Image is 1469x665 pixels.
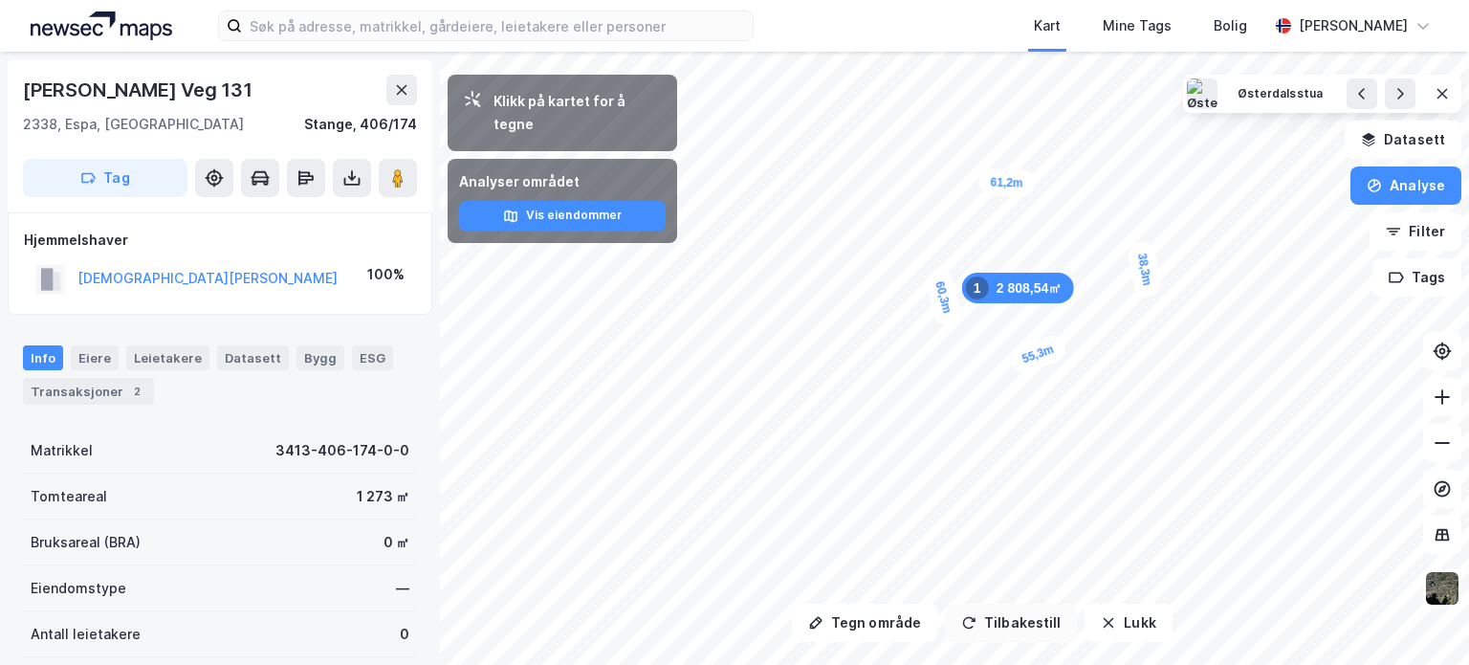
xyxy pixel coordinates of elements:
[242,11,753,40] input: Søk på adresse, matrikkel, gårdeiere, leietakere eller personer
[1225,78,1335,109] button: Østerdalsstua
[31,11,172,40] img: logo.a4113a55bc3d86da70a041830d287a7e.svg
[357,485,409,508] div: 1 273 ㎡
[304,113,417,136] div: Stange, 406/174
[792,604,937,642] button: Tegn område
[459,201,666,232] button: Vis eiendommer
[384,531,409,554] div: 0 ㎡
[1372,258,1461,297] button: Tags
[923,267,963,327] div: Map marker
[962,273,1074,303] div: Map marker
[23,75,256,105] div: [PERSON_NAME] Veg 131
[1424,570,1460,607] img: 9k=
[71,345,119,370] div: Eiere
[296,345,344,370] div: Bygg
[24,229,416,252] div: Hjemmelshaver
[217,345,289,370] div: Datasett
[1007,332,1068,376] div: Map marker
[23,345,63,370] div: Info
[1103,14,1172,37] div: Mine Tags
[1127,240,1162,299] div: Map marker
[31,485,107,508] div: Tomteareal
[400,623,409,646] div: 0
[31,531,141,554] div: Bruksareal (BRA)
[966,277,989,299] div: 1
[127,382,146,401] div: 2
[126,345,209,370] div: Leietakere
[23,113,244,136] div: 2338, Espa, [GEOGRAPHIC_DATA]
[1373,573,1469,665] div: Kontrollprogram for chat
[1085,604,1172,642] button: Lukk
[31,623,141,646] div: Antall leietakere
[1345,121,1461,159] button: Datasett
[978,168,1035,197] div: Map marker
[459,170,666,193] div: Analyser området
[23,378,154,405] div: Transaksjoner
[1238,86,1323,102] div: Østerdalsstua
[396,577,409,600] div: —
[1299,14,1408,37] div: [PERSON_NAME]
[31,439,93,462] div: Matrikkel
[1187,78,1217,109] img: Østerdalsstua
[1034,14,1061,37] div: Kart
[23,159,187,197] button: Tag
[1214,14,1247,37] div: Bolig
[945,604,1077,642] button: Tilbakestill
[1373,573,1469,665] iframe: Chat Widget
[275,439,409,462] div: 3413-406-174-0-0
[352,345,393,370] div: ESG
[1370,212,1461,251] button: Filter
[493,90,662,136] div: Klikk på kartet for å tegne
[1350,166,1461,205] button: Analyse
[31,577,126,600] div: Eiendomstype
[367,263,405,286] div: 100%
